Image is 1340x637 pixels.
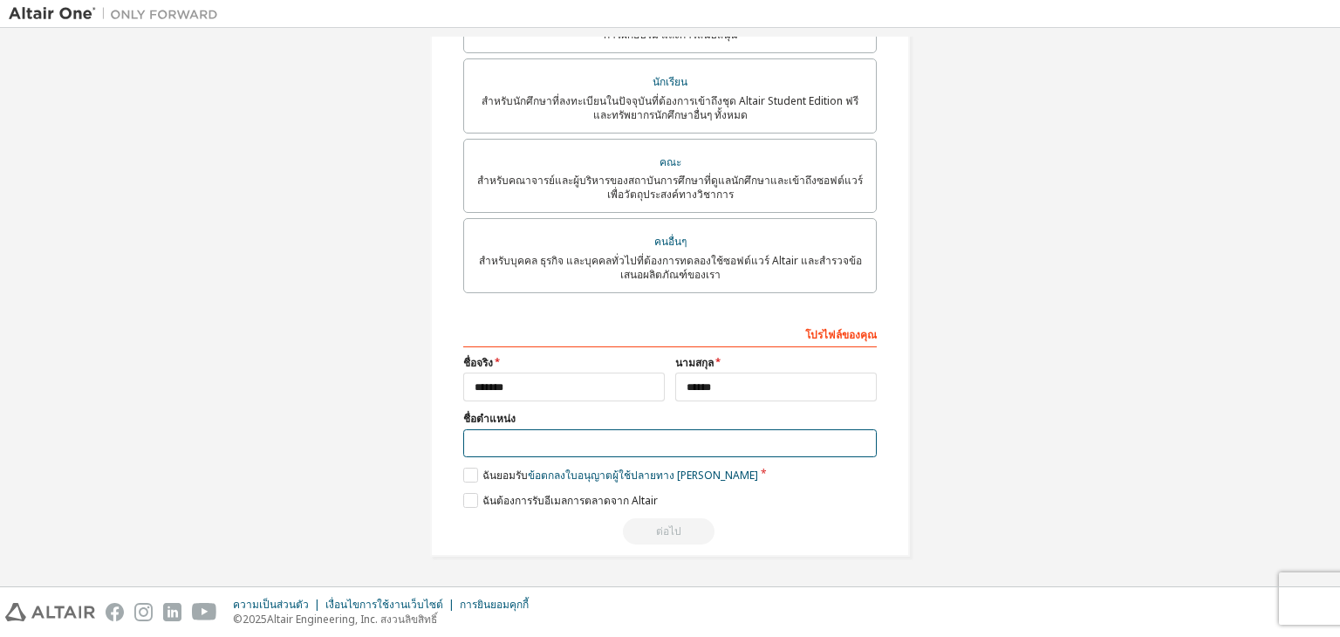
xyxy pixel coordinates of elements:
img: youtube.svg [192,603,217,621]
font: นักเรียน [653,74,687,89]
font: โปรไฟล์ของคุณ [805,327,877,342]
font: © [233,612,243,627]
font: ชื่อตำแหน่ง [463,411,516,426]
font: Altair Engineering, Inc. สงวนลิขสิทธิ์ [267,612,437,627]
font: ฉันต้องการรับอีเมลการตลาดจาก Altair [482,493,658,508]
font: การยินยอมคุกกี้ [460,597,529,612]
img: facebook.svg [106,603,124,621]
font: ชื่อจริง [463,355,493,370]
img: altair_logo.svg [5,603,95,621]
font: ฉันยอมรับ [482,468,528,483]
font: 2025 [243,612,267,627]
font: สำหรับบุคคล ธุรกิจ และบุคคลทั่วไปที่ต้องการทดลองใช้ซอฟต์แวร์ Altair และสำรวจข้อเสนอผลิตภัณฑ์ของเรา [479,253,862,282]
div: Read and acccept EULA to continue [463,518,877,545]
font: คณะ [660,154,681,169]
font: ความเป็นส่วนตัว [233,597,309,612]
font: ข้อตกลงใบอนุญาตผู้ใช้ปลายทาง [528,468,674,483]
font: [PERSON_NAME] [677,468,758,483]
font: สำหรับนักศึกษาที่ลงทะเบียนในปัจจุบันที่ต้องการเข้าถึงชุด Altair Student Edition ฟรีและทรัพยากรนัก... [482,93,858,122]
img: linkedin.svg [163,603,181,621]
img: instagram.svg [134,603,153,621]
font: คนอื่นๆ [654,234,687,249]
font: เงื่อนไขการใช้งานเว็บไซต์ [325,597,443,612]
img: อัลแตร์วัน [9,5,227,23]
font: นามสกุล [675,355,714,370]
font: สำหรับคณาจารย์และผู้บริหารของสถาบันการศึกษาที่ดูแลนักศึกษาและเข้าถึงซอฟต์แวร์เพื่อวัตถุประสงค์ทาง... [477,173,863,202]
